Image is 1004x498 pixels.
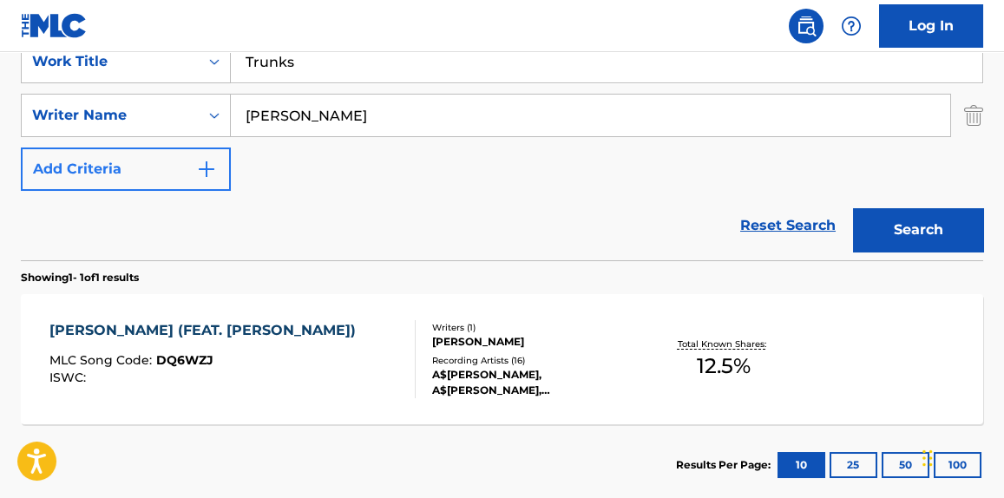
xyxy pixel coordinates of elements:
[796,16,817,36] img: search
[678,337,771,351] p: Total Known Shares:
[21,294,983,424] a: [PERSON_NAME] (FEAT. [PERSON_NAME])MLC Song Code:DQ6WZJISWC:Writers (1)[PERSON_NAME]Recording Art...
[196,159,217,180] img: 9d2ae6d4665cec9f34b9.svg
[922,432,933,484] div: Drag
[841,16,862,36] img: help
[917,415,1004,498] iframe: Chat Widget
[432,334,644,350] div: [PERSON_NAME]
[676,457,775,473] p: Results Per Page:
[964,94,983,137] img: Delete Criterion
[834,9,869,43] div: Help
[49,352,156,368] span: MLC Song Code :
[21,270,139,285] p: Showing 1 - 1 of 1 results
[778,452,825,478] button: 10
[732,206,844,245] a: Reset Search
[432,367,644,398] div: A$[PERSON_NAME], A$[PERSON_NAME], A$[PERSON_NAME] FEAT. [PERSON_NAME], A$[PERSON_NAME] FEAT. [PER...
[156,352,213,368] span: DQ6WZJ
[21,40,983,260] form: Search Form
[49,320,364,341] div: [PERSON_NAME] (FEAT. [PERSON_NAME])
[432,321,644,334] div: Writers ( 1 )
[879,4,983,48] a: Log In
[882,452,929,478] button: 50
[32,105,188,126] div: Writer Name
[32,51,188,72] div: Work Title
[789,9,824,43] a: Public Search
[432,354,644,367] div: Recording Artists ( 16 )
[697,351,751,382] span: 12.5 %
[21,13,88,38] img: MLC Logo
[21,147,231,191] button: Add Criteria
[830,452,877,478] button: 25
[49,370,90,385] span: ISWC :
[853,208,983,252] button: Search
